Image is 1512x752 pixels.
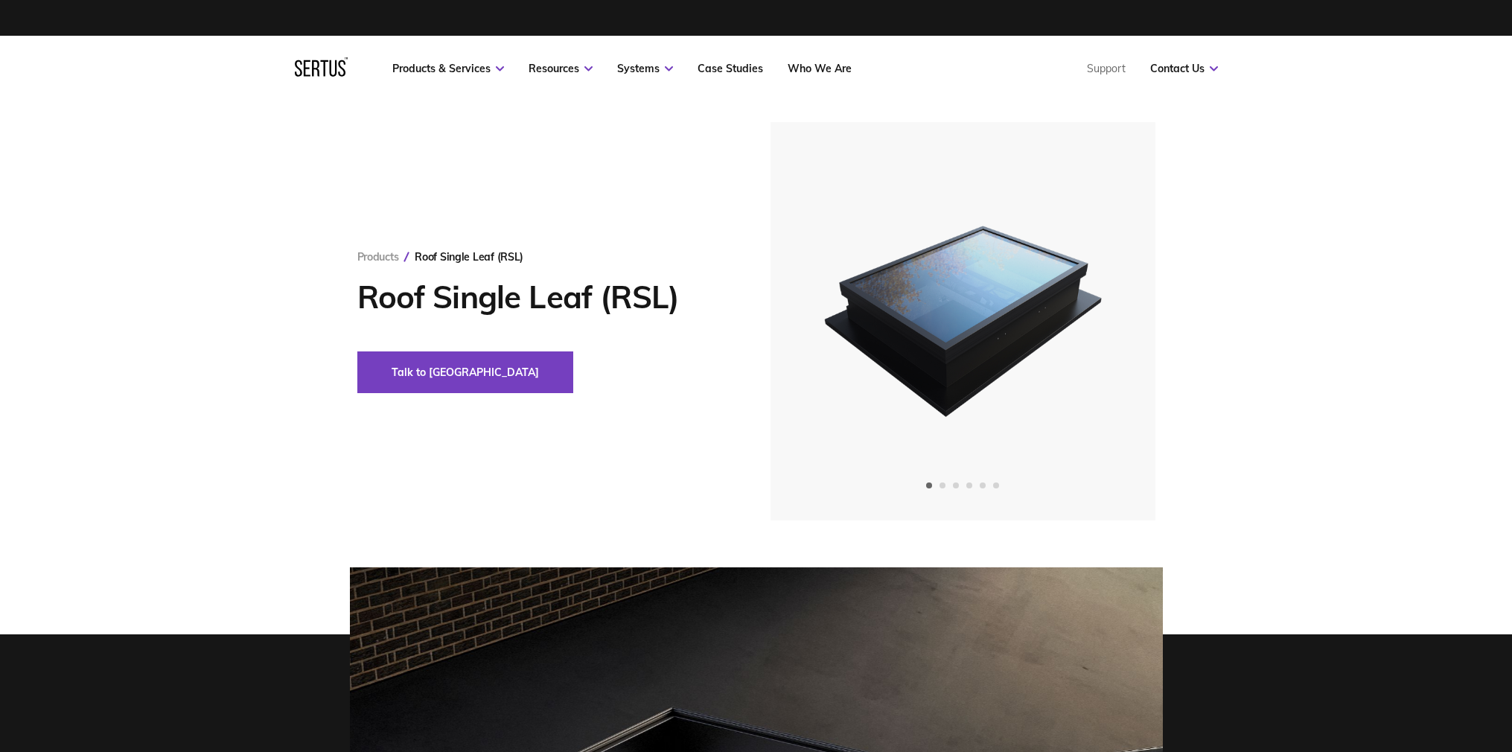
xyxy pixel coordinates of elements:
a: Resources [529,62,593,75]
a: Contact Us [1150,62,1218,75]
span: Go to slide 3 [953,482,959,488]
a: Case Studies [698,62,763,75]
h1: Roof Single Leaf (RSL) [357,278,726,316]
a: Products & Services [392,62,504,75]
span: Go to slide 5 [980,482,986,488]
span: Go to slide 2 [940,482,945,488]
a: Who We Are [788,62,852,75]
span: Go to slide 6 [993,482,999,488]
a: Products [357,250,399,264]
iframe: Chat Widget [1438,681,1512,752]
button: Talk to [GEOGRAPHIC_DATA] [357,351,573,393]
a: Support [1087,62,1126,75]
span: Go to slide 4 [966,482,972,488]
a: Systems [617,62,673,75]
